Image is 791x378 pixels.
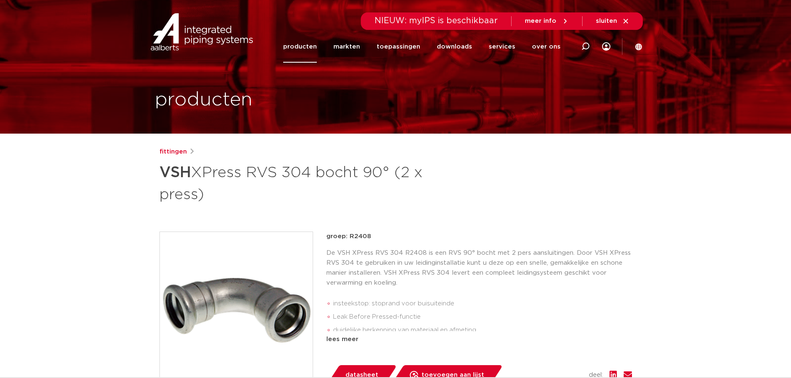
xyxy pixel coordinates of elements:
p: De VSH XPress RVS 304 R2408 is een RVS 90° bocht met 2 pers aansluitingen. Door VSH XPress RVS 30... [326,248,632,288]
h1: XPress RVS 304 bocht 90° (2 x press) [159,160,471,205]
a: sluiten [596,17,629,25]
a: services [489,31,515,63]
div: lees meer [326,334,632,344]
a: meer info [525,17,569,25]
span: meer info [525,18,556,24]
a: toepassingen [377,31,420,63]
li: duidelijke herkenning van materiaal en afmeting [333,324,632,337]
li: Leak Before Pressed-functie [333,310,632,324]
span: sluiten [596,18,617,24]
h1: producten [155,87,252,113]
strong: VSH [159,165,191,180]
p: groep: R2408 [326,232,632,241]
a: over ons [532,31,561,63]
a: downloads [437,31,472,63]
span: NIEUW: myIPS is beschikbaar [375,17,498,25]
a: fittingen [159,147,187,157]
a: producten [283,31,317,63]
a: markten [333,31,360,63]
nav: Menu [283,31,561,63]
li: insteekstop: stoprand voor buisuiteinde [333,297,632,310]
